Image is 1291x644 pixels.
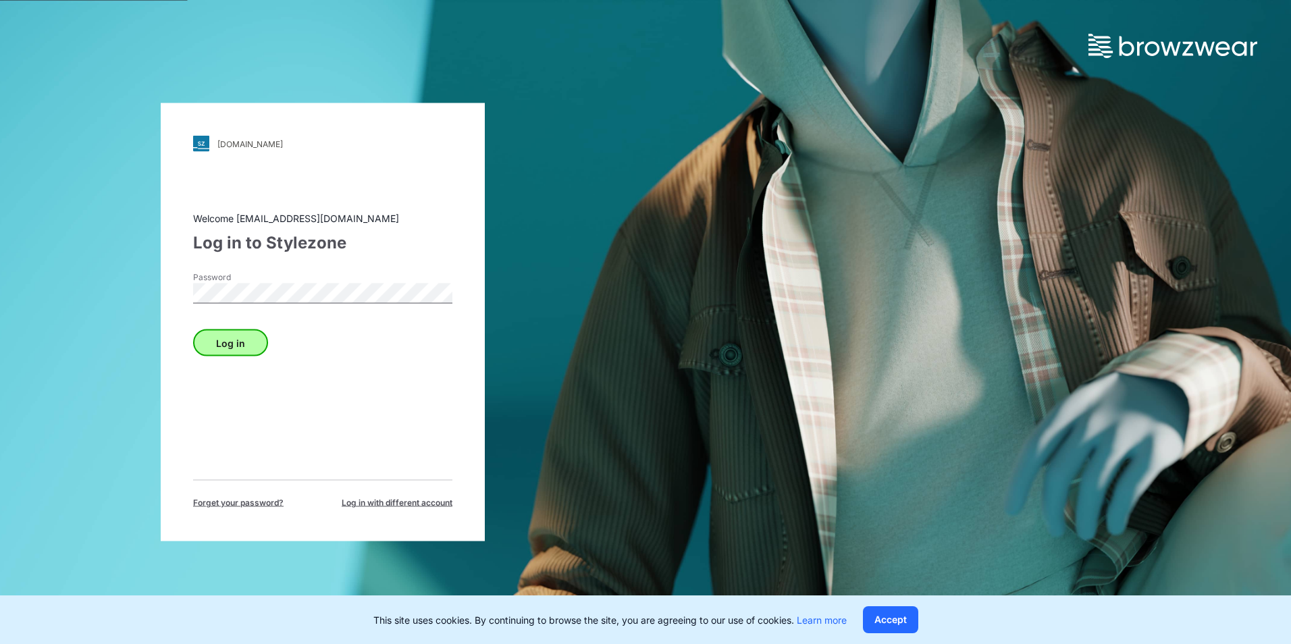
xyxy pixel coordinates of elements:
div: Log in to Stylezone [193,231,452,255]
span: Forget your password? [193,497,284,509]
p: This site uses cookies. By continuing to browse the site, you are agreeing to our use of cookies. [373,613,847,627]
a: [DOMAIN_NAME] [193,136,452,152]
img: svg+xml;base64,PHN2ZyB3aWR0aD0iMjgiIGhlaWdodD0iMjgiIHZpZXdCb3g9IjAgMCAyOCAyOCIgZmlsbD0ibm9uZSIgeG... [193,136,209,152]
button: Accept [863,606,918,633]
div: [DOMAIN_NAME] [217,138,283,149]
button: Log in [193,329,268,356]
a: Learn more [797,614,847,626]
img: browzwear-logo.73288ffb.svg [1088,34,1257,58]
label: Password [193,271,288,284]
div: Welcome [EMAIL_ADDRESS][DOMAIN_NAME] [193,211,452,225]
span: Log in with different account [342,497,452,509]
